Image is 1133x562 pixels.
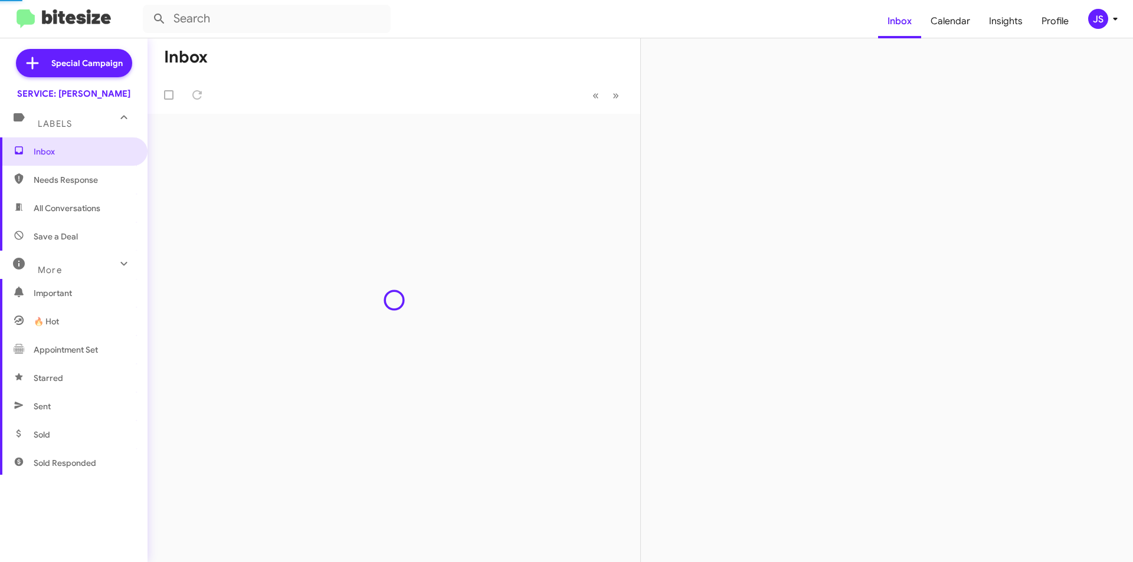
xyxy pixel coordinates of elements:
[38,119,72,129] span: Labels
[143,5,391,33] input: Search
[34,231,78,242] span: Save a Deal
[34,429,50,441] span: Sold
[34,202,100,214] span: All Conversations
[34,457,96,469] span: Sold Responded
[34,287,134,299] span: Important
[585,83,606,107] button: Previous
[16,49,132,77] a: Special Campaign
[1088,9,1108,29] div: JS
[878,4,921,38] a: Inbox
[34,344,98,356] span: Appointment Set
[605,83,626,107] button: Next
[38,265,62,275] span: More
[34,174,134,186] span: Needs Response
[164,48,208,67] h1: Inbox
[17,88,130,100] div: SERVICE: [PERSON_NAME]
[921,4,980,38] a: Calendar
[34,400,51,412] span: Sent
[34,315,59,327] span: 🔥 Hot
[34,146,134,157] span: Inbox
[586,83,626,107] nav: Page navigation example
[592,88,599,103] span: «
[1032,4,1078,38] a: Profile
[613,88,619,103] span: »
[51,57,123,69] span: Special Campaign
[980,4,1032,38] a: Insights
[1078,9,1120,29] button: JS
[34,372,63,384] span: Starred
